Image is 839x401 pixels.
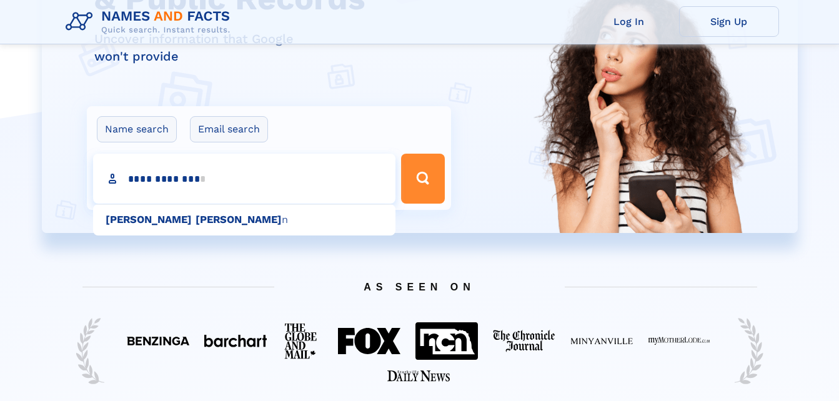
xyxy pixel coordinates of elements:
[679,6,779,37] a: Sign Up
[190,116,268,142] label: Email search
[338,328,400,354] img: Featured on FOX 40
[204,335,267,347] img: Featured on BarChart
[579,6,679,37] a: Log In
[61,5,241,39] img: Logo Names and Facts
[401,154,445,204] button: Search Button
[282,320,323,362] img: Featured on The Globe And Mail
[93,204,395,236] div: n
[127,337,189,345] img: Featured on Benzinga
[415,322,478,359] img: Featured on NCN
[64,266,776,308] span: AS SEEN ON
[648,337,710,345] img: Featured on My Mother Lode
[106,214,192,225] b: [PERSON_NAME]
[493,330,555,352] img: Featured on The Chronicle Journal
[570,337,633,345] img: Featured on Minyanville
[93,154,395,204] input: search input
[94,30,459,65] div: Uncover information that Google won't provide
[97,116,177,142] label: Name search
[387,370,450,382] img: Featured on Starkville Daily News
[196,214,282,225] b: [PERSON_NAME]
